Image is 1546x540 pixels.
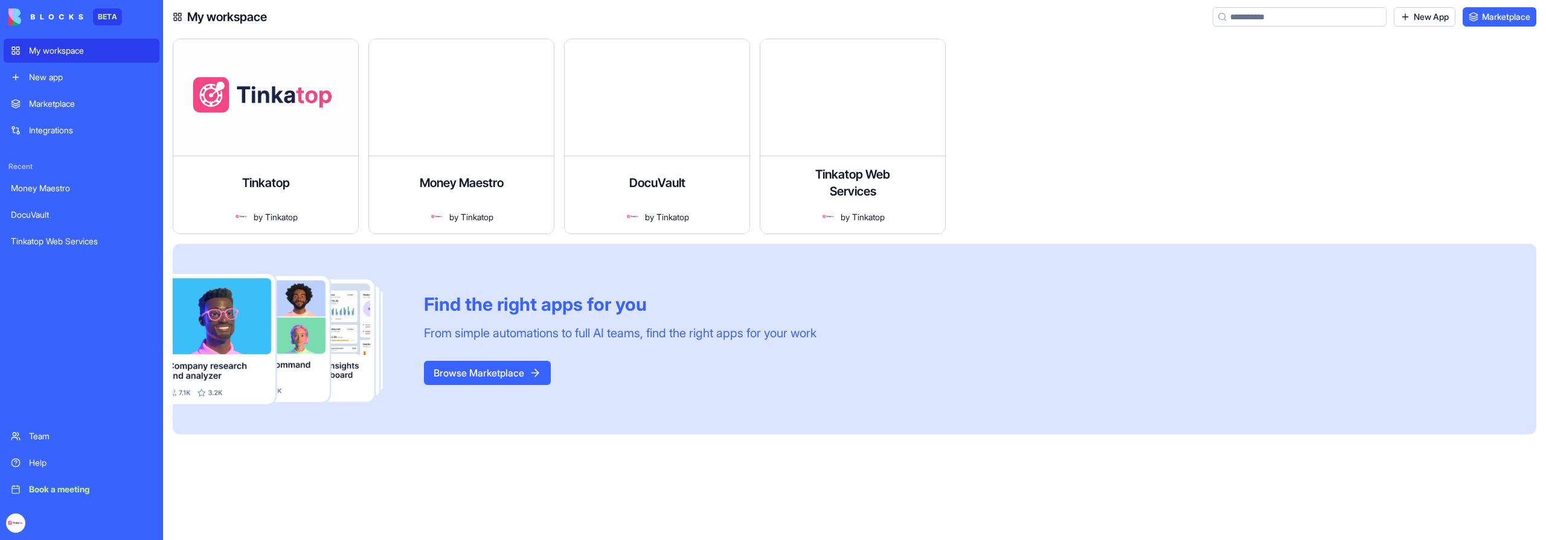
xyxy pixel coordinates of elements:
[629,174,685,191] h4: DocuVault
[424,361,551,385] button: Browse Marketplace
[645,211,654,223] span: by
[265,211,298,223] span: Tinkatop
[234,209,249,224] img: Avatar
[656,211,689,223] span: Tinkatop
[4,118,159,142] a: Integrations
[4,65,159,89] a: New app
[29,457,152,469] div: Help
[804,166,901,200] h4: Tinkatop Web Services
[4,92,159,116] a: Marketplace
[4,162,159,171] span: Recent
[29,124,152,136] div: Integrations
[4,477,159,501] a: Book a meeting
[29,430,152,442] div: Team
[424,367,551,379] a: Browse Marketplace
[424,325,816,341] div: From simple automations to full AI teams, find the right apps for your work
[4,176,159,200] a: Money Maestro
[1394,7,1455,27] a: New App
[8,8,122,25] a: BETA
[29,483,152,495] div: Book a meeting
[254,211,263,223] span: by
[424,293,816,315] div: Find the right apps for you
[461,211,493,223] span: Tinkatop
[564,39,750,234] a: DocuVaultAvatarbyTinkatop
[821,209,836,224] img: Avatar
[4,203,159,227] a: DocuVault
[8,8,83,25] img: logo
[29,98,152,110] div: Marketplace
[760,39,946,234] a: Tinkatop Web ServicesAvatarbyTinkatop
[1463,7,1536,27] a: Marketplace
[4,39,159,63] a: My workspace
[4,229,159,253] a: Tinkatop Web Services
[93,8,122,25] div: BETA
[11,182,152,194] div: Money Maestro
[449,211,458,223] span: by
[173,39,359,234] a: TinkatopAvatarbyTinkatop
[368,39,554,234] a: Money MaestroAvatarbyTinkatop
[626,209,640,224] img: Avatar
[29,45,152,57] div: My workspace
[6,513,25,533] img: Tinkatop_fycgeq.png
[420,174,504,191] h4: Money Maestro
[852,211,885,223] span: Tinkatop
[29,71,152,83] div: New app
[11,209,152,221] div: DocuVault
[187,8,267,25] h4: My workspace
[841,211,850,223] span: by
[430,209,444,224] img: Avatar
[4,451,159,475] a: Help
[4,424,159,448] a: Team
[11,235,152,247] div: Tinkatop Web Services
[242,174,290,191] h4: Tinkatop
